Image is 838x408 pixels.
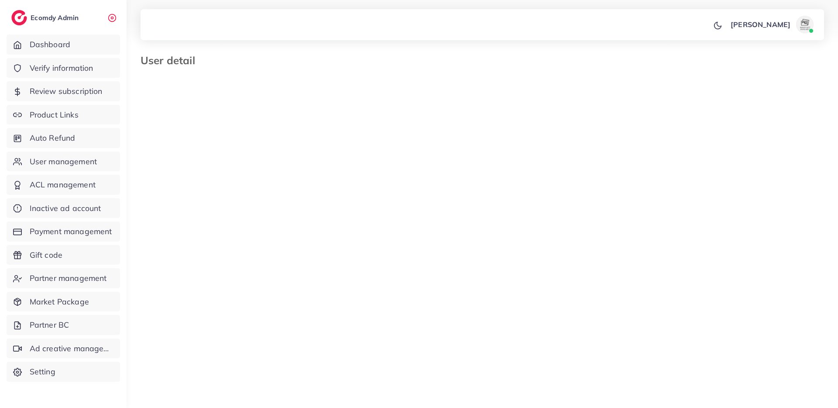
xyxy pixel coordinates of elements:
[796,16,814,33] img: avatar
[7,152,120,172] a: User management
[141,54,202,67] h3: User detail
[7,362,120,382] a: Setting
[30,203,101,214] span: Inactive ad account
[30,249,62,261] span: Gift code
[30,319,69,331] span: Partner BC
[11,10,27,25] img: logo
[30,179,96,190] span: ACL management
[7,268,120,288] a: Partner management
[7,245,120,265] a: Gift code
[7,315,120,335] a: Partner BC
[30,156,97,167] span: User management
[7,198,120,218] a: Inactive ad account
[726,16,817,33] a: [PERSON_NAME]avatar
[30,62,93,74] span: Verify information
[31,14,81,22] h2: Ecomdy Admin
[7,81,120,101] a: Review subscription
[30,109,79,121] span: Product Links
[30,39,70,50] span: Dashboard
[7,105,120,125] a: Product Links
[30,226,112,237] span: Payment management
[7,58,120,78] a: Verify information
[731,19,790,30] p: [PERSON_NAME]
[30,132,76,144] span: Auto Refund
[30,273,107,284] span: Partner management
[30,296,89,308] span: Market Package
[7,339,120,359] a: Ad creative management
[7,292,120,312] a: Market Package
[30,343,113,354] span: Ad creative management
[7,221,120,242] a: Payment management
[30,86,103,97] span: Review subscription
[7,175,120,195] a: ACL management
[30,366,55,377] span: Setting
[7,128,120,148] a: Auto Refund
[11,10,81,25] a: logoEcomdy Admin
[7,35,120,55] a: Dashboard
